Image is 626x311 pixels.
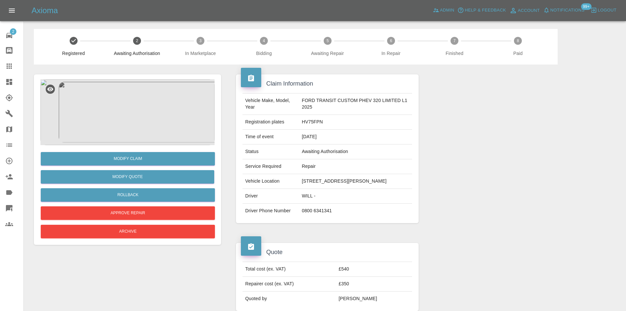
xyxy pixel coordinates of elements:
a: Account [508,5,542,16]
text: 4 [263,39,265,43]
button: Archive [41,225,215,238]
td: £350 [336,277,412,292]
span: 2 [10,28,16,35]
td: Registration plates [243,115,299,130]
span: Registered [44,50,103,57]
text: 8 [517,39,519,43]
td: Status [243,144,299,159]
span: Help & Feedback [465,7,506,14]
td: Repair [299,159,412,174]
h4: Claim Information [241,79,413,88]
span: Awaiting Authorisation [108,50,166,57]
td: [STREET_ADDRESS][PERSON_NAME] [299,174,412,189]
td: Quoted by [243,292,336,306]
h5: Axioma [32,5,58,16]
button: Notifications [542,5,586,15]
td: [DATE] [299,130,412,144]
text: 7 [453,39,456,43]
text: 3 [199,39,202,43]
td: Driver Phone Number [243,204,299,218]
text: 5 [326,39,329,43]
td: Total cost (ex. VAT) [243,262,336,277]
span: Account [518,7,540,14]
span: Notifications [550,7,585,14]
span: Finished [425,50,483,57]
span: 99+ [581,3,591,10]
span: Admin [440,7,454,14]
td: Vehicle Location [243,174,299,189]
button: Modify Quote [41,170,214,184]
td: 0800 6341341 [299,204,412,218]
td: WILL - [299,189,412,204]
a: Modify Claim [41,152,215,166]
text: 2 [136,39,138,43]
td: HV75FPN [299,115,412,130]
span: Awaiting Repair [298,50,357,57]
td: Service Required [243,159,299,174]
td: [PERSON_NAME] [336,292,412,306]
a: Admin [431,5,456,15]
button: Help & Feedback [456,5,507,15]
button: Logout [589,5,618,15]
img: da880444-a6c4-4be3-8321-363fdb62f46a [40,79,215,145]
button: Open drawer [4,3,20,18]
span: In Marketplace [171,50,229,57]
td: FORD TRANSIT CUSTOM PHEV 320 LIMITED L1 2025 [299,93,412,115]
td: Awaiting Authorisation [299,144,412,159]
button: Rollback [41,188,215,202]
span: Bidding [235,50,293,57]
text: 6 [390,39,392,43]
button: Approve Repair [41,206,215,220]
span: Paid [489,50,547,57]
td: Time of event [243,130,299,144]
h4: Quote [241,248,413,257]
td: Vehicle Make, Model, Year [243,93,299,115]
td: Driver [243,189,299,204]
span: Logout [598,7,616,14]
span: In Repair [362,50,420,57]
td: £540 [336,262,412,277]
td: Repairer cost (ex. VAT) [243,277,336,292]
